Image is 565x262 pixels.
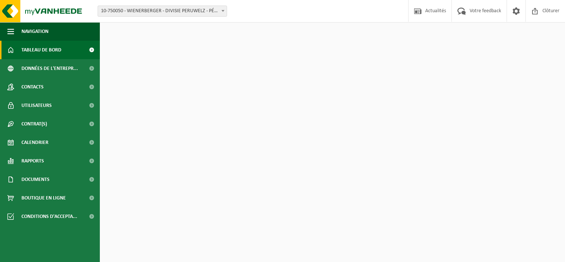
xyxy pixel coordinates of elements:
span: Tableau de bord [21,41,61,59]
span: 10-750050 - WIENERBERGER - DIVISIE PERUWELZ - PÉRUWELZ [98,6,227,16]
span: Rapports [21,152,44,170]
span: Documents [21,170,50,189]
span: Navigation [21,22,48,41]
span: Données de l'entrepr... [21,59,78,78]
span: Utilisateurs [21,96,52,115]
span: Contacts [21,78,44,96]
span: Boutique en ligne [21,189,66,207]
span: Calendrier [21,133,48,152]
span: Contrat(s) [21,115,47,133]
span: Conditions d'accepta... [21,207,77,226]
span: 10-750050 - WIENERBERGER - DIVISIE PERUWELZ - PÉRUWELZ [98,6,227,17]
